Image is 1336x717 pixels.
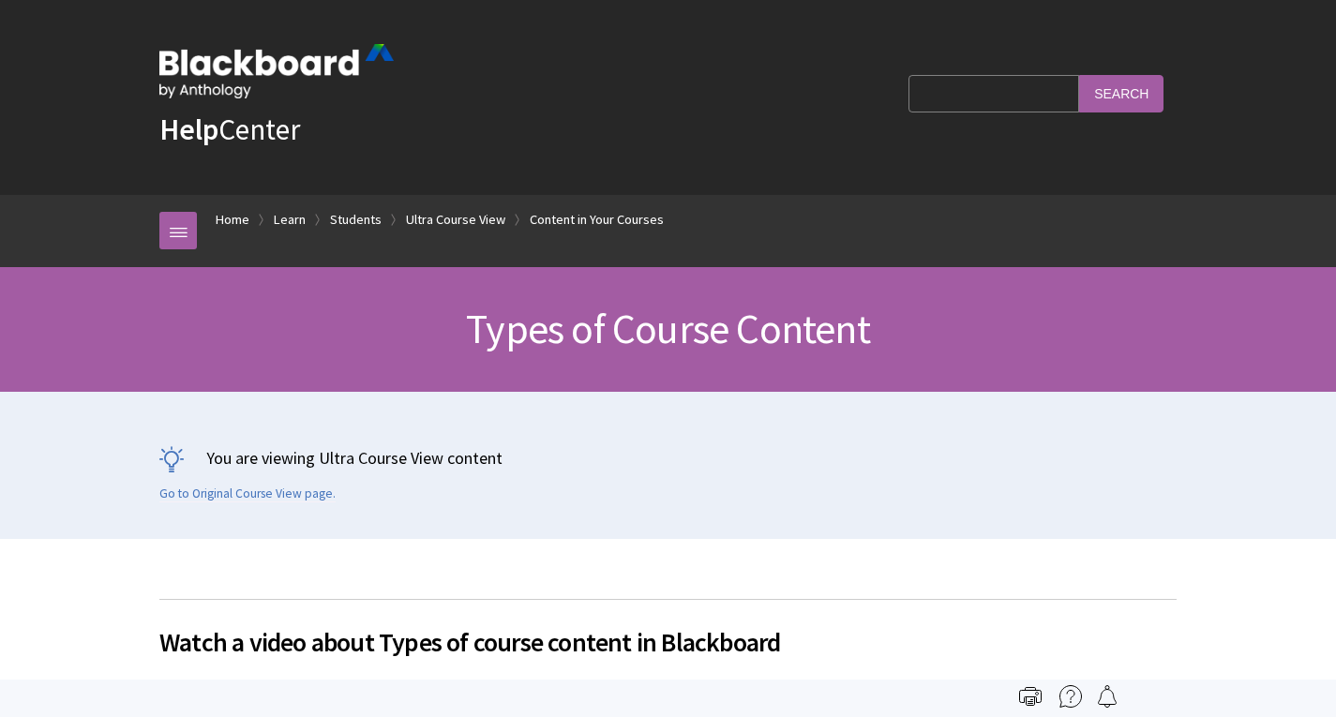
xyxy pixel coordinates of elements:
p: You are viewing Ultra Course View content [159,446,1177,470]
a: HelpCenter [159,111,300,148]
a: Ultra Course View [406,208,505,232]
img: Print [1019,685,1042,708]
img: More help [1059,685,1082,708]
span: Types of Course Content [466,303,870,354]
img: Follow this page [1096,685,1118,708]
span: Watch a video about Types of course content in Blackboard [159,622,1177,662]
a: Home [216,208,249,232]
a: Go to Original Course View page. [159,485,336,502]
img: Blackboard by Anthology [159,44,394,98]
a: Content in Your Courses [530,208,664,232]
a: Students [330,208,382,232]
input: Search [1079,75,1163,112]
a: Learn [274,208,306,232]
strong: Help [159,111,218,148]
